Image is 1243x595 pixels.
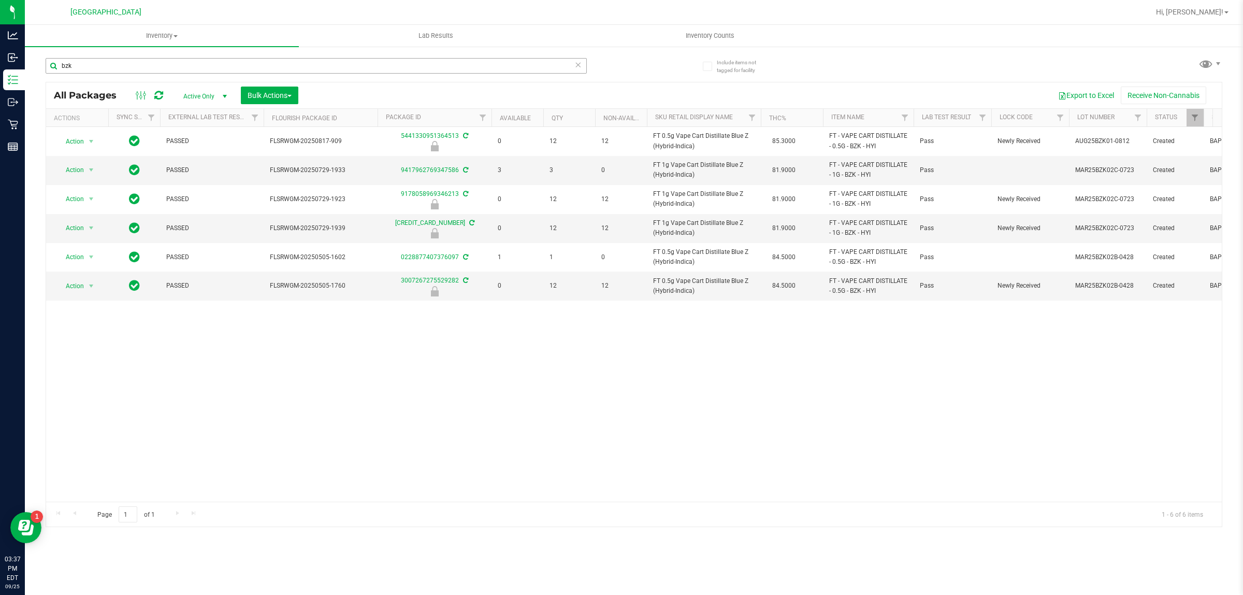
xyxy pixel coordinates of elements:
[829,160,907,180] span: FT - VAPE CART DISTILLATE - 1G - BZK - HYI
[717,59,769,74] span: Include items not tagged for facility
[1153,165,1197,175] span: Created
[498,136,537,146] span: 0
[1077,114,1115,121] a: Lot Number
[5,583,20,590] p: 09/25
[70,8,141,17] span: [GEOGRAPHIC_DATA]
[653,276,755,296] span: FT 0.5g Vape Cart Distillate Blue Z (Hybrid-Indica)
[998,223,1063,233] span: Newly Received
[401,253,459,261] a: 0228877407376097
[166,281,257,291] span: PASSED
[920,281,985,291] span: Pass
[376,228,493,238] div: Newly Received
[129,278,140,293] span: In Sync
[829,189,907,209] span: FT - VAPE CART DISTILLATE - 1G - BZK - HYI
[498,252,537,262] span: 1
[1075,136,1140,146] span: AUG25BZK01-0812
[166,194,257,204] span: PASSED
[1075,281,1140,291] span: MAR25BZK02B-0428
[897,109,914,126] a: Filter
[829,276,907,296] span: FT - VAPE CART DISTILLATE - 0.5G - BZK - HYI
[247,109,264,126] a: Filter
[376,286,493,296] div: Newly Received
[270,223,371,233] span: FLSRWGM-20250729-1939
[550,165,589,175] span: 3
[401,277,459,284] a: 3007267275529282
[653,247,755,267] span: FT 0.5g Vape Cart Distillate Blue Z (Hybrid-Indica)
[653,160,755,180] span: FT 1g Vape Cart Distillate Blue Z (Hybrid-Indica)
[10,512,41,543] iframe: Resource center
[89,506,163,522] span: Page of 1
[767,134,801,149] span: 85.3000
[1187,109,1204,126] a: Filter
[129,163,140,177] span: In Sync
[461,277,468,284] span: Sync from Compliance System
[767,250,801,265] span: 84.5000
[270,281,371,291] span: FLSRWGM-20250505-1760
[376,199,493,209] div: Newly Received
[920,136,985,146] span: Pass
[998,194,1063,204] span: Newly Received
[920,223,985,233] span: Pass
[550,194,589,204] span: 12
[672,31,748,40] span: Inventory Counts
[601,223,641,233] span: 12
[1075,223,1140,233] span: MAR25BZK02C-0723
[601,136,641,146] span: 12
[46,58,587,74] input: Search Package ID, Item Name, SKU, Lot or Part Number...
[767,221,801,236] span: 81.9000
[25,31,299,40] span: Inventory
[744,109,761,126] a: Filter
[386,114,421,121] a: Package ID
[767,278,801,293] span: 84.5000
[401,132,459,139] a: 5441330951364513
[655,114,733,121] a: Sku Retail Display Name
[8,97,18,107] inline-svg: Outbound
[85,134,98,149] span: select
[474,109,492,126] a: Filter
[270,136,371,146] span: FLSRWGM-20250817-909
[920,252,985,262] span: Pass
[8,30,18,40] inline-svg: Analytics
[461,166,468,174] span: Sync from Compliance System
[85,163,98,177] span: select
[498,194,537,204] span: 0
[272,115,337,122] a: Flourish Package ID
[241,87,298,104] button: Bulk Actions
[461,132,468,139] span: Sync from Compliance System
[166,223,257,233] span: PASSED
[8,52,18,63] inline-svg: Inbound
[129,221,140,235] span: In Sync
[1075,252,1140,262] span: MAR25BZK02B-0428
[143,109,160,126] a: Filter
[56,192,84,206] span: Action
[129,250,140,264] span: In Sync
[831,114,864,121] a: Item Name
[248,91,292,100] span: Bulk Actions
[767,192,801,207] span: 81.9000
[8,119,18,130] inline-svg: Retail
[1153,136,1197,146] span: Created
[8,75,18,85] inline-svg: Inventory
[1153,223,1197,233] span: Created
[829,247,907,267] span: FT - VAPE CART DISTILLATE - 0.5G - BZK - HYI
[5,555,20,583] p: 03:37 PM EDT
[1153,194,1197,204] span: Created
[85,192,98,206] span: select
[166,252,257,262] span: PASSED
[998,136,1063,146] span: Newly Received
[601,194,641,204] span: 12
[166,165,257,175] span: PASSED
[653,189,755,209] span: FT 1g Vape Cart Distillate Blue Z (Hybrid-Indica)
[461,253,468,261] span: Sync from Compliance System
[498,165,537,175] span: 3
[920,194,985,204] span: Pass
[1212,114,1224,121] a: SKU
[129,134,140,148] span: In Sync
[1000,114,1033,121] a: Lock Code
[270,165,371,175] span: FLSRWGM-20250729-1933
[166,136,257,146] span: PASSED
[56,163,84,177] span: Action
[1052,109,1069,126] a: Filter
[85,279,98,293] span: select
